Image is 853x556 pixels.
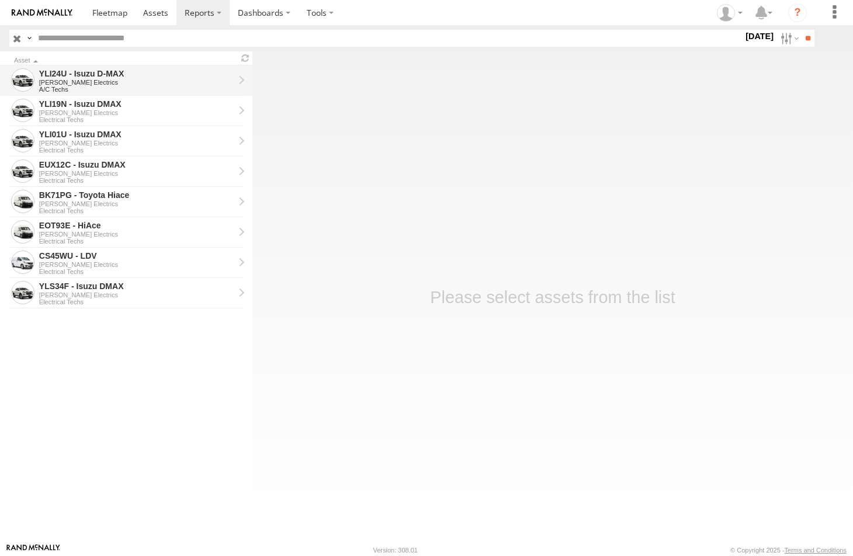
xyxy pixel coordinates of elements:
div: YLS34F - Isuzu DMAX - View Asset History [39,281,234,291]
div: [PERSON_NAME] Electrics [39,261,234,268]
div: [PERSON_NAME] Electrics [39,79,234,86]
div: © Copyright 2025 - [730,547,847,554]
div: YLI24U - Isuzu D-MAX - View Asset History [39,68,234,79]
div: EUX12C - Isuzu DMAX - View Asset History [39,159,234,170]
div: [PERSON_NAME] Electrics [39,109,234,116]
img: rand-logo.svg [12,9,72,17]
div: [PERSON_NAME] Electrics [39,231,234,238]
a: Visit our Website [6,544,60,556]
div: Electrical Techs [39,298,234,305]
div: [PERSON_NAME] Electrics [39,170,234,177]
span: Refresh [238,53,252,64]
div: YLI19N - Isuzu DMAX - View Asset History [39,99,234,109]
div: [PERSON_NAME] Electrics [39,291,234,298]
div: Electrical Techs [39,177,234,184]
div: YLI01U - Isuzu DMAX - View Asset History [39,129,234,140]
label: Search Filter Options [776,30,801,47]
div: BK71PG - Toyota Hiace - View Asset History [39,190,234,200]
div: CS45WU - LDV - View Asset History [39,251,234,261]
label: [DATE] [743,30,776,43]
div: Electrical Techs [39,147,234,154]
i: ? [788,4,807,22]
div: A/C Techs [39,86,234,93]
div: Nicole Hunt [713,4,747,22]
div: [PERSON_NAME] Electrics [39,140,234,147]
div: EOT93E - HiAce - View Asset History [39,220,234,231]
div: Electrical Techs [39,238,234,245]
div: Electrical Techs [39,207,234,214]
div: Version: 308.01 [373,547,418,554]
a: Terms and Conditions [785,547,847,554]
div: Click to Sort [14,58,234,64]
div: [PERSON_NAME] Electrics [39,200,234,207]
label: Search Query [25,30,34,47]
div: Electrical Techs [39,116,234,123]
div: Electrical Techs [39,268,234,275]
